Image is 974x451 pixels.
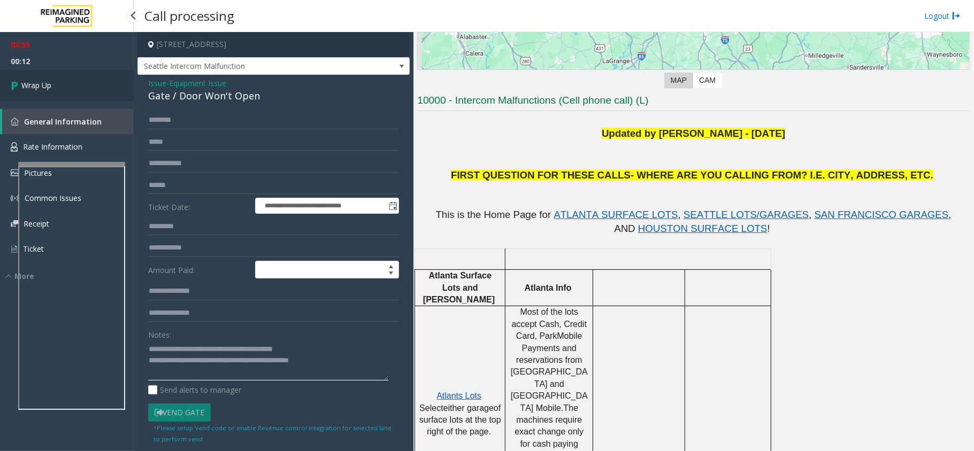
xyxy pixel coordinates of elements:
[664,73,693,88] label: Map
[419,403,503,437] span: of surface lots at the top right of the page.
[11,194,19,203] img: 'icon'
[11,244,18,254] img: 'icon'
[809,209,811,220] span: ,
[554,209,678,220] span: ATLANTA SURFACE LOTS
[924,10,961,21] a: Logout
[11,220,18,227] img: 'icon'
[387,198,398,213] span: Toggle popup
[137,32,410,57] h4: [STREET_ADDRESS]
[417,94,970,111] h3: 10000 - Intercom Malfunctions (Cell phone call) (L)
[602,128,785,139] b: Updated by [PERSON_NAME] - [DATE]
[2,109,134,134] a: General Information
[148,325,171,340] label: Notes:
[23,142,82,152] span: Rate Information
[952,10,961,21] img: logout
[384,261,398,270] span: Increase value
[815,211,949,220] a: SAN FRANCISCO GARAGES
[638,223,768,234] span: HOUSTON SURFACE LOTS
[554,211,678,220] a: ATLANTA SURFACE LOTS
[148,384,241,395] label: Send alerts to manager
[11,142,18,152] img: 'icon'
[138,58,355,75] span: Seattle Intercom Malfunction
[148,77,166,89] span: Issue
[24,116,102,127] span: General Information
[768,223,770,234] span: !
[11,169,19,176] img: 'icon'
[145,261,252,279] label: Amount Paid:
[436,209,551,220] span: This is the Home Page for
[815,209,949,220] span: SAN FRANCISCO GARAGES
[451,169,933,181] span: FIRST QUESTION FOR THESE CALLS- WHERE ARE YOU CALLING FROM? I.E. CITY, ADDRESS, ETC.
[638,225,768,234] a: HOUSTON SURFACE LOTS
[11,118,19,126] img: 'icon'
[384,270,398,278] span: Decrease value
[525,283,572,292] span: Atlanta Info
[21,80,51,91] span: Wrap Up
[148,89,399,103] div: Gate / Door Won't Open
[443,403,494,413] span: either garage
[423,271,495,304] span: Atlanta Surface Lots and [PERSON_NAME]
[684,209,809,220] span: SEATTLE LOTS/GARAGES
[511,307,589,412] span: Most of the lots accept Cash, Credit Card, ParkMobile Payments and reservations from [GEOGRAPHIC_...
[684,211,809,220] a: SEATTLE LOTS/GARAGES
[614,209,954,234] span: , AND
[5,270,134,282] div: More
[145,198,252,214] label: Ticket Date:
[154,424,392,443] small: Please setup Vend code or enable Revenue control integration for selected lane to perform vend
[436,392,481,400] a: Atlants Lots
[148,403,211,422] button: Vend Gate
[693,73,722,88] label: CAM
[561,403,563,413] span: .
[166,78,226,88] span: -
[436,391,481,400] span: Atlants Lots
[169,77,226,89] span: Equipment Issue
[678,209,681,220] span: ,
[139,3,240,29] h3: Call processing
[419,403,443,413] span: Select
